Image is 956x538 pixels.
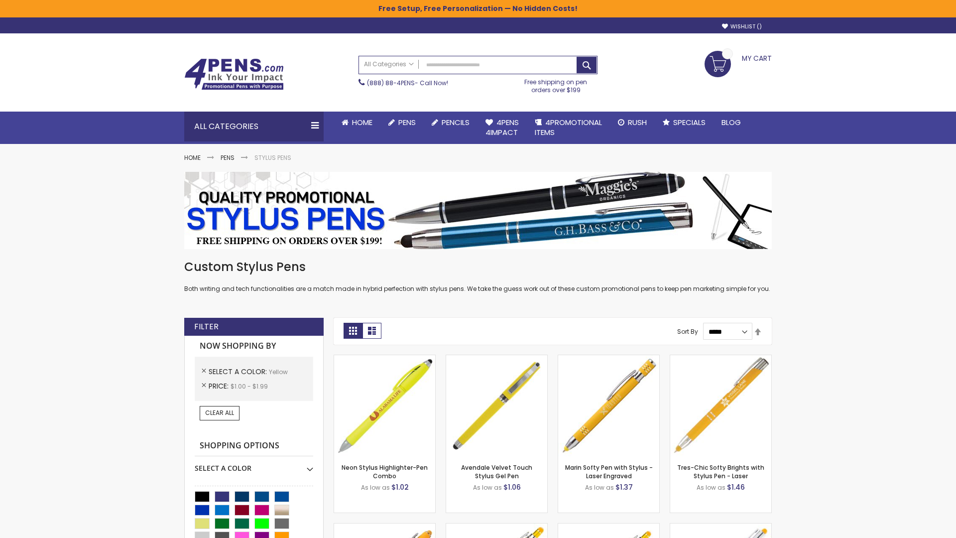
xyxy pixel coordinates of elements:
[334,355,435,456] img: Neon Stylus Highlighter-Pen Combo-Yellow
[364,60,414,68] span: All Categories
[628,117,647,128] span: Rush
[610,112,655,134] a: Rush
[485,117,519,137] span: 4Pens 4impact
[655,112,714,134] a: Specials
[615,482,633,492] span: $1.37
[269,368,288,376] span: Yellow
[342,463,428,480] a: Neon Stylus Highlighter-Pen Combo
[184,58,284,90] img: 4Pens Custom Pens and Promotional Products
[398,117,416,128] span: Pens
[195,456,313,473] div: Select A Color
[535,117,602,137] span: 4PROMOTIONAL ITEMS
[391,482,409,492] span: $1.02
[221,153,235,162] a: Pens
[446,355,547,456] img: Avendale Velvet Touch Stylus Gel Pen-Yellow
[359,56,419,73] a: All Categories
[722,23,762,30] a: Wishlist
[514,74,598,94] div: Free shipping on pen orders over $199
[670,355,771,456] img: Tres-Chic Softy Brights with Stylus Pen - Laser-Yellow
[184,259,772,293] div: Both writing and tech functionalities are a match made in hybrid perfection with stylus pens. We ...
[727,482,745,492] span: $1.46
[344,323,362,339] strong: Grid
[473,483,502,492] span: As low as
[334,355,435,363] a: Neon Stylus Highlighter-Pen Combo-Yellow
[195,336,313,357] strong: Now Shopping by
[200,406,239,420] a: Clear All
[367,79,448,87] span: - Call Now!
[367,79,415,87] a: (888) 88-4PENS
[446,355,547,363] a: Avendale Velvet Touch Stylus Gel Pen-Yellow
[585,483,614,492] span: As low as
[565,463,653,480] a: Marin Softy Pen with Stylus - Laser Engraved
[446,523,547,532] a: Phoenix Softy Brights with Stylus Pen - Laser-Yellow
[461,463,532,480] a: Avendale Velvet Touch Stylus Gel Pen
[380,112,424,134] a: Pens
[334,523,435,532] a: Ellipse Softy Brights with Stylus Pen - Laser-Yellow
[677,463,764,480] a: Tres-Chic Softy Brights with Stylus Pen - Laser
[558,523,659,532] a: Phoenix Softy Brights Gel with Stylus Pen - Laser-Yellow
[184,112,324,141] div: All Categories
[677,327,698,336] label: Sort By
[334,112,380,134] a: Home
[442,117,470,128] span: Pencils
[714,112,749,134] a: Blog
[195,435,313,457] strong: Shopping Options
[209,367,269,377] span: Select A Color
[558,355,659,456] img: Marin Softy Pen with Stylus - Laser Engraved-Yellow
[503,482,521,492] span: $1.06
[194,321,219,332] strong: Filter
[254,153,291,162] strong: Stylus Pens
[670,355,771,363] a: Tres-Chic Softy Brights with Stylus Pen - Laser-Yellow
[424,112,478,134] a: Pencils
[231,382,268,391] span: $1.00 - $1.99
[209,381,231,391] span: Price
[352,117,372,128] span: Home
[673,117,706,128] span: Specials
[205,408,234,417] span: Clear All
[558,355,659,363] a: Marin Softy Pen with Stylus - Laser Engraved-Yellow
[361,483,390,492] span: As low as
[478,112,527,144] a: 4Pens4impact
[670,523,771,532] a: Tres-Chic Softy with Stylus Top Pen - ColorJet-Yellow
[527,112,610,144] a: 4PROMOTIONALITEMS
[184,153,201,162] a: Home
[184,172,772,249] img: Stylus Pens
[721,117,741,128] span: Blog
[697,483,725,492] span: As low as
[184,259,772,275] h1: Custom Stylus Pens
